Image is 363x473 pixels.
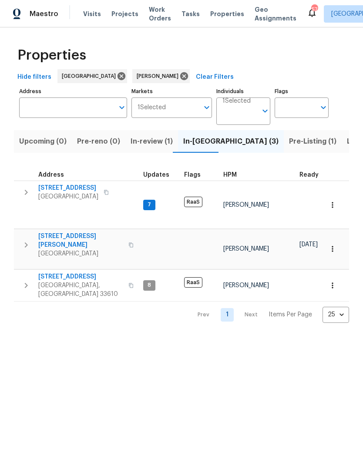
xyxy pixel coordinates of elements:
span: Pre-reno (0) [77,135,120,148]
span: [PERSON_NAME] [223,282,269,288]
span: [GEOGRAPHIC_DATA] [38,249,123,258]
span: [PERSON_NAME] [137,72,182,81]
span: Tasks [181,11,200,17]
span: [STREET_ADDRESS][PERSON_NAME] [38,232,123,249]
span: 1 Selected [138,104,166,111]
span: Upcoming (0) [19,135,67,148]
button: Open [317,101,329,114]
span: HPM [223,172,237,178]
span: In-review (1) [131,135,173,148]
span: Visits [83,10,101,18]
span: Updates [143,172,169,178]
span: [STREET_ADDRESS] [38,184,98,192]
span: Pre-Listing (1) [289,135,336,148]
div: [PERSON_NAME] [132,69,190,83]
span: Properties [17,51,86,60]
span: Hide filters [17,72,51,83]
span: [GEOGRAPHIC_DATA] [62,72,119,81]
span: Ready [299,172,319,178]
span: 7 [144,201,155,208]
a: Goto page 1 [221,308,234,322]
div: Earliest renovation start date (first business day after COE or Checkout) [299,172,326,178]
span: Geo Assignments [255,5,296,23]
label: Individuals [216,89,270,94]
button: Hide filters [14,69,55,85]
span: Properties [210,10,244,18]
span: Flags [184,172,201,178]
span: RaaS [184,277,202,288]
span: RaaS [184,197,202,207]
p: Items Per Page [269,310,312,319]
span: [DATE] [299,242,318,248]
span: In-[GEOGRAPHIC_DATA] (3) [183,135,279,148]
span: Maestro [30,10,58,18]
nav: Pagination Navigation [189,307,349,323]
span: 8 [144,282,155,289]
span: Clear Filters [196,72,234,83]
label: Address [19,89,127,94]
label: Markets [131,89,212,94]
span: 1 Selected [222,97,251,105]
span: [GEOGRAPHIC_DATA], [GEOGRAPHIC_DATA] 33610 [38,281,123,299]
span: Address [38,172,64,178]
label: Flags [275,89,329,94]
button: Open [116,101,128,114]
button: Open [259,105,271,117]
span: [PERSON_NAME] [223,202,269,208]
span: [GEOGRAPHIC_DATA] [38,192,98,201]
div: 57 [311,5,317,14]
button: Clear Filters [192,69,237,85]
span: Work Orders [149,5,171,23]
button: Open [201,101,213,114]
div: 25 [323,303,349,326]
div: [GEOGRAPHIC_DATA] [57,69,127,83]
span: [PERSON_NAME] [223,246,269,252]
span: [STREET_ADDRESS] [38,272,123,281]
span: Projects [111,10,138,18]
